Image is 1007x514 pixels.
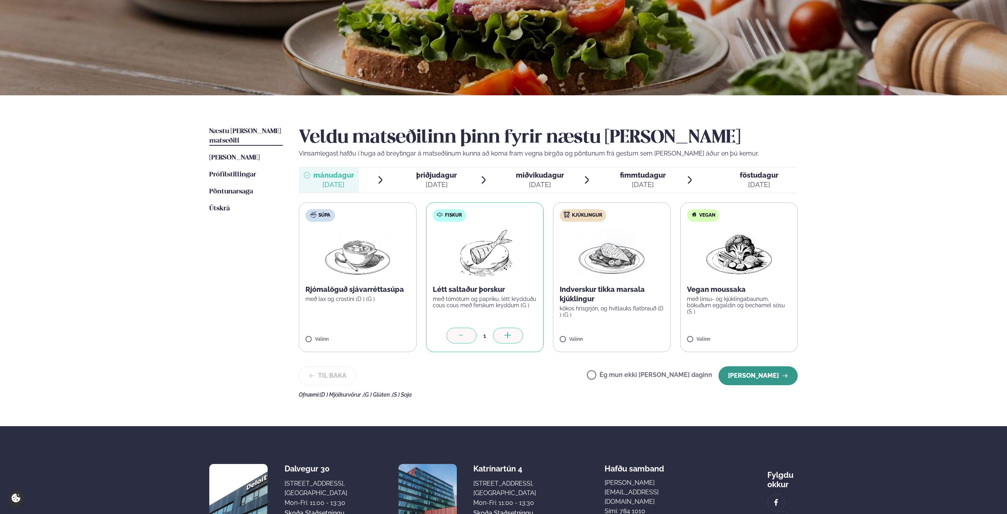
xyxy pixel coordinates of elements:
p: kókos hrísgrjón, og hvítlauks flatbrauð (D ) (G ) [560,305,664,318]
span: þriðjudagur [416,171,457,179]
img: Vegan.png [704,228,774,278]
img: chicken.svg [564,212,570,218]
p: með lax og crostini (D ) (G ) [305,296,410,302]
span: Útskrá [209,205,230,212]
span: Pöntunarsaga [209,188,253,195]
span: (S ) Soja [392,392,412,398]
span: (G ) Glúten , [363,392,392,398]
img: fish.svg [437,212,443,218]
p: Létt saltaður þorskur [433,285,537,294]
a: Næstu [PERSON_NAME] matseðill [209,127,283,146]
div: [DATE] [620,180,666,189]
div: [DATE] [313,180,354,189]
img: Fish.png [450,228,519,278]
span: Hafðu samband [605,458,664,473]
div: [DATE] [416,180,457,189]
div: Mon-Fri: 11:00 - 13:30 [285,498,347,508]
img: Chicken-breast.png [577,228,646,278]
p: með tómötum og papriku, létt krydduðu cous cous með ferskum kryddum (G ) [433,296,537,308]
h2: Veldu matseðilinn þinn fyrir næstu [PERSON_NAME] [299,127,798,149]
a: [PERSON_NAME][EMAIL_ADDRESS][DOMAIN_NAME] [605,478,699,507]
img: soup.svg [310,212,316,218]
img: image alt [772,498,780,507]
img: Vegan.svg [691,212,697,218]
span: [PERSON_NAME] [209,154,260,161]
div: [DATE] [516,180,564,189]
div: Dalvegur 30 [285,464,347,473]
span: Súpa [318,212,330,219]
div: [STREET_ADDRESS], [GEOGRAPHIC_DATA] [473,479,536,498]
a: Prófílstillingar [209,170,256,180]
span: mánudagur [313,171,354,179]
div: Fylgdu okkur [767,464,798,489]
div: [DATE] [740,180,778,189]
a: Cookie settings [8,490,24,506]
p: Rjómalöguð sjávarréttasúpa [305,285,410,294]
span: Næstu [PERSON_NAME] matseðill [209,128,281,144]
a: Pöntunarsaga [209,187,253,197]
p: Vegan moussaka [687,285,791,294]
span: föstudagur [740,171,778,179]
div: Ofnæmi: [299,392,798,398]
button: Til baka [299,366,356,385]
a: image alt [768,494,784,511]
div: Mon-Fri: 11:00 - 13:30 [473,498,536,508]
p: Vinsamlegast hafðu í huga að breytingar á matseðlinum kunna að koma fram vegna birgða og pöntunum... [299,149,798,158]
button: [PERSON_NAME] [718,366,798,385]
span: fimmtudagur [620,171,666,179]
span: Kjúklingur [572,212,602,219]
span: Fiskur [445,212,462,219]
span: (D ) Mjólkurvörur , [320,392,363,398]
span: Prófílstillingar [209,171,256,178]
p: með linsu- og kjúklingabaunum, bökuðum eggaldin og bechamel sósu (S ) [687,296,791,315]
div: 1 [477,331,493,340]
div: Katrínartún 4 [473,464,536,473]
div: [STREET_ADDRESS], [GEOGRAPHIC_DATA] [285,479,347,498]
a: [PERSON_NAME] [209,153,260,163]
span: miðvikudagur [516,171,564,179]
a: Útskrá [209,204,230,213]
p: Indverskur tikka marsala kjúklingur [560,285,664,304]
img: Soup.png [323,228,392,278]
span: Vegan [699,212,715,219]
